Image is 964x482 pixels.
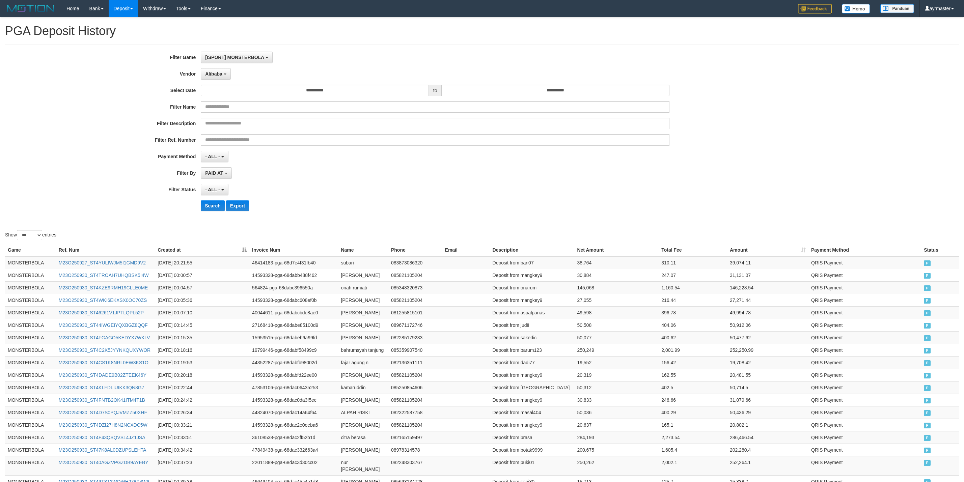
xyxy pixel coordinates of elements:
td: 085348320873 [388,281,442,294]
td: [PERSON_NAME] [338,294,388,306]
th: Email [442,244,490,256]
a: M23O250930_ST46261V1JPTLQPL52P [59,310,144,315]
td: QRIS Payment [808,444,921,456]
td: 1,160.54 [659,281,727,294]
td: QRIS Payment [808,431,921,444]
td: [DATE] 00:00:57 [155,269,249,281]
td: 216.44 [659,294,727,306]
td: Deposit from onarum [490,281,575,294]
td: 396.78 [659,306,727,319]
td: 36108538-pga-68dac2ff52b1d [249,431,338,444]
span: PAID [924,448,931,453]
td: 252,264.1 [727,456,808,475]
td: Deposit from barum123 [490,344,575,356]
td: 47849438-pga-68dac332663a4 [249,444,338,456]
a: M23O250930_ST44IWGEIYQXBGZ8QQF [59,322,148,328]
td: QRIS Payment [808,369,921,381]
td: [PERSON_NAME] [338,444,388,456]
td: 247.07 [659,269,727,281]
img: MOTION_logo.png [5,3,56,13]
td: 50,077 [574,331,659,344]
td: [DATE] 00:07:10 [155,306,249,319]
td: 082248303767 [388,456,442,475]
td: MONSTERBOLA [5,294,56,306]
td: QRIS Payment [808,281,921,294]
span: [ISPORT] MONSTERBOLA [205,55,264,60]
td: [PERSON_NAME] [338,331,388,344]
td: 27168418-pga-68dabe85100d9 [249,319,338,331]
label: Show entries [5,230,56,240]
td: 310.11 [659,256,727,269]
td: MONSTERBOLA [5,419,56,431]
td: 22011889-pga-68dac3d30cc02 [249,456,338,475]
td: QRIS Payment [808,381,921,394]
td: [DATE] 00:34:42 [155,444,249,456]
span: PAID [924,373,931,378]
span: - ALL - [205,187,220,192]
td: 19,552 [574,356,659,369]
td: 20,637 [574,419,659,431]
td: 082322587758 [388,406,442,419]
td: 085359907540 [388,344,442,356]
td: nur [PERSON_NAME] [338,456,388,475]
a: M23O250930_ST4D7S0PQJVMZZ50XHF [59,410,147,415]
span: PAID AT [205,170,223,176]
td: 284,193 [574,431,659,444]
td: Deposit from aspalpanas [490,306,575,319]
button: - ALL - [201,151,228,162]
span: - ALL - [205,154,220,159]
td: MONSTERBOLA [5,256,56,269]
td: MONSTERBOLA [5,306,56,319]
td: 14593328-pga-68dabc608ef0b [249,294,338,306]
td: 252,250.99 [727,344,808,356]
th: Net Amount [574,244,659,256]
td: QRIS Payment [808,456,921,475]
td: 39,074.11 [727,256,808,269]
td: 49,598 [574,306,659,319]
a: M23O250930_ST4WKI6EKXSX0OC70ZS [59,297,147,303]
td: Deposit from mangkey9 [490,419,575,431]
span: PAID [924,423,931,428]
td: 200,675 [574,444,659,456]
th: Description [490,244,575,256]
th: Phone [388,244,442,256]
td: 2,273.54 [659,431,727,444]
td: MONSTERBOLA [5,319,56,331]
td: 14593328-pga-68dac0da3f5ec [249,394,338,406]
h1: PGA Deposit History [5,24,959,38]
td: 146,228.54 [727,281,808,294]
td: 30,884 [574,269,659,281]
td: 31,079.66 [727,394,808,406]
td: Deposit from masal404 [490,406,575,419]
span: PAID [924,385,931,391]
button: Alibaba [201,68,230,80]
td: QRIS Payment [808,406,921,419]
span: PAID [924,310,931,316]
td: 246.66 [659,394,727,406]
td: [DATE] 00:14:45 [155,319,249,331]
td: [DATE] 00:33:21 [155,419,249,431]
td: 14593328-pga-68dabfd22ee00 [249,369,338,381]
td: Deposit from judii [490,319,575,331]
td: [DATE] 00:33:51 [155,431,249,444]
td: [DATE] 00:20:18 [155,369,249,381]
span: PAID [924,460,931,466]
td: Deposit from mangkey9 [490,269,575,281]
td: 40044611-pga-68dabcbde8ae0 [249,306,338,319]
th: Status [921,244,959,256]
td: 1,605.4 [659,444,727,456]
td: 38,764 [574,256,659,269]
td: 2,002.1 [659,456,727,475]
td: 402.5 [659,381,727,394]
span: PAID [924,285,931,291]
button: Export [226,200,249,211]
span: PAID [924,335,931,341]
td: 404.06 [659,319,727,331]
a: M23O250930_ST4DZI27H8N2NCXDC5W [59,422,147,428]
td: subari [338,256,388,269]
td: QRIS Payment [808,344,921,356]
td: 083873086320 [388,256,442,269]
td: 082165159497 [388,431,442,444]
img: panduan.png [880,4,914,13]
td: 20,481.55 [727,369,808,381]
